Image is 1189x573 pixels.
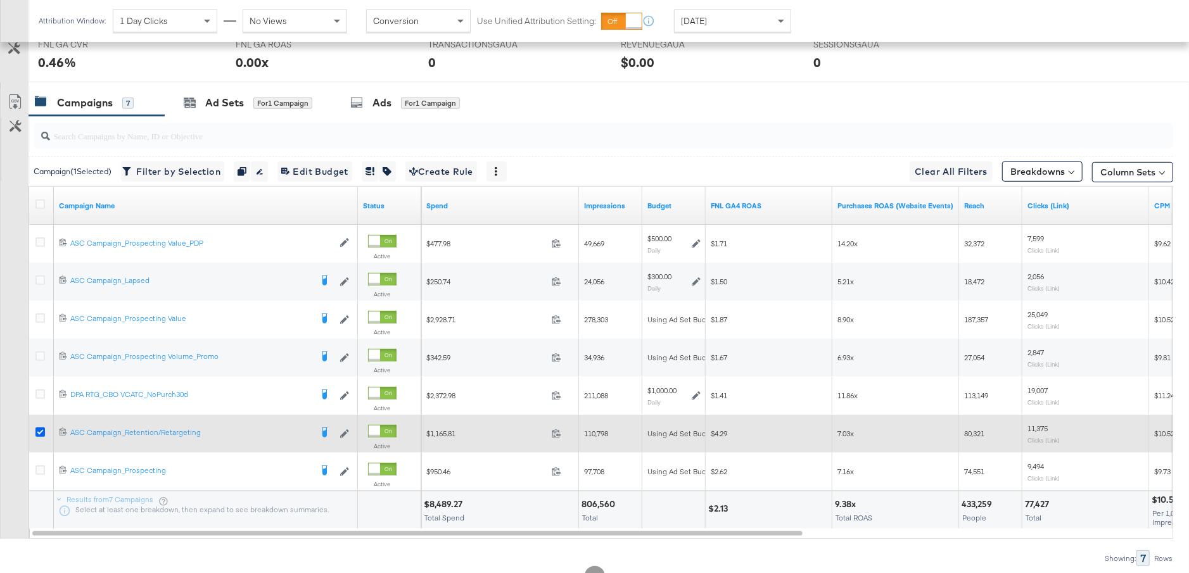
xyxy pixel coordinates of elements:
[428,39,523,51] span: TRANSACTIONSGAUA
[373,15,419,27] span: Conversion
[1027,201,1144,211] a: The number of clicks on links appearing on your ad or Page that direct people to your sites off F...
[372,96,391,110] div: Ads
[1154,353,1171,362] span: $9.81
[426,467,547,476] span: $950.46
[647,353,718,363] div: Using Ad Set Budget
[70,427,311,440] a: ASC Campaign_Retention/Retargeting
[59,201,353,211] a: Your campaign name.
[38,39,133,51] span: FNL GA CVR
[477,15,596,27] label: Use Unified Attribution Setting:
[1154,429,1174,438] span: $10.52
[647,246,661,254] sub: Daily
[1027,246,1060,254] sub: Clicks (Link)
[1025,498,1053,510] div: 77,427
[277,161,352,182] button: Edit Budget
[401,98,460,109] div: for 1 Campaign
[426,239,547,248] span: $477.98
[1154,554,1173,563] div: Rows
[120,15,168,27] span: 1 Day Clicks
[964,467,984,476] span: 74,551
[70,313,311,324] div: ASC Campaign_Prospecting Value
[426,201,574,211] a: The total amount spent to date.
[250,15,287,27] span: No Views
[711,239,727,248] span: $1.71
[711,391,727,400] span: $1.41
[1026,513,1041,522] span: Total
[647,272,671,282] div: $300.00
[1154,315,1174,324] span: $10.52
[426,391,547,400] span: $2,372.98
[837,239,858,248] span: 14.20x
[962,498,996,510] div: 433,259
[368,480,397,488] label: Active
[621,53,654,72] div: $0.00
[837,201,954,211] a: The total value of the purchase actions divided by spend tracked by your Custom Audience pixel on...
[837,391,858,400] span: 11.86x
[424,498,466,510] div: $8,489.27
[647,398,661,406] sub: Daily
[915,164,988,180] span: Clear All Filters
[837,467,854,476] span: 7.16x
[426,315,547,324] span: $2,928.71
[1136,550,1150,566] div: 7
[1027,310,1048,319] span: 25,049
[813,53,821,72] div: 0
[253,98,312,109] div: for 1 Campaign
[584,353,604,362] span: 34,936
[837,315,854,324] span: 8.90x
[647,467,718,477] div: Using Ad Set Budget
[813,39,908,51] span: SESSIONSGAUA
[837,277,854,286] span: 5.21x
[1092,162,1173,182] button: Column Sets
[711,467,727,476] span: $2.62
[647,429,718,439] div: Using Ad Set Budget
[1027,348,1044,357] span: 2,847
[428,53,436,72] div: 0
[681,15,707,27] span: [DATE]
[1027,474,1060,482] sub: Clicks (Link)
[964,239,984,248] span: 32,372
[1104,554,1136,563] div: Showing:
[405,161,477,182] button: Create Rule
[582,513,598,522] span: Total
[34,166,111,177] div: Campaign ( 1 Selected)
[70,313,311,326] a: ASC Campaign_Prospecting Value
[368,442,397,450] label: Active
[584,391,608,400] span: 211,088
[711,353,727,362] span: $1.67
[910,161,993,182] button: Clear All Filters
[368,252,397,260] label: Active
[1027,386,1048,395] span: 19,007
[368,366,397,374] label: Active
[584,277,604,286] span: 24,056
[409,164,473,180] span: Create Rule
[964,353,984,362] span: 27,054
[964,429,984,438] span: 80,321
[1154,467,1171,476] span: $9.73
[70,238,333,248] div: ASC Campaign_Prospecting Value_PDP
[38,53,76,72] div: 0.46%
[205,96,244,110] div: Ad Sets
[70,427,311,438] div: ASC Campaign_Retention/Retargeting
[70,275,311,286] div: ASC Campaign_Lapsed
[584,239,604,248] span: 49,669
[122,98,134,109] div: 7
[964,201,1017,211] a: The number of people your ad was served to.
[582,498,619,510] div: 806,560
[70,389,311,400] div: DPA RTG_CBO VCATC_NoPurch30d
[70,238,333,249] a: ASC Campaign_Prospecting Value_PDP
[368,404,397,412] label: Active
[1154,277,1174,286] span: $10.42
[70,351,311,362] div: ASC Campaign_Prospecting Volume_Promo
[236,53,269,72] div: 0.00x
[711,277,727,286] span: $1.50
[1027,398,1060,406] sub: Clicks (Link)
[1152,494,1182,506] div: $10.53
[711,315,727,324] span: $1.87
[125,164,220,180] span: Filter by Selection
[837,429,854,438] span: 7.03x
[426,277,547,286] span: $250.74
[121,161,224,182] button: Filter by Selection
[962,513,986,522] span: People
[57,96,113,110] div: Campaigns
